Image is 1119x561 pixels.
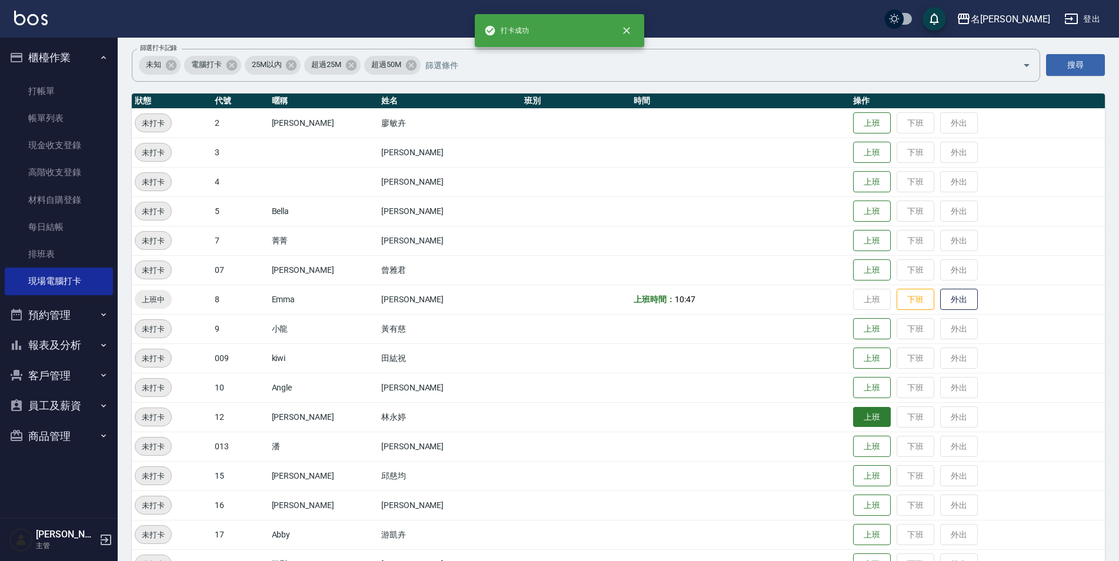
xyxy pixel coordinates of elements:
span: 未打卡 [135,529,171,541]
td: 3 [212,138,269,167]
td: 15 [212,461,269,490]
th: 狀態 [132,93,212,109]
td: [PERSON_NAME] [378,285,521,314]
h5: [PERSON_NAME] [36,529,96,540]
td: 07 [212,255,269,285]
td: kiwi [269,343,378,373]
td: 曾雅君 [378,255,521,285]
input: 篩選條件 [422,55,1002,75]
button: 上班 [853,524,891,546]
button: save [922,7,946,31]
td: [PERSON_NAME] [269,255,378,285]
button: 上班 [853,407,891,428]
td: 廖敏卉 [378,108,521,138]
td: 10 [212,373,269,402]
button: 上班 [853,436,891,458]
td: 17 [212,520,269,549]
button: 上班 [853,495,891,516]
td: 林永婷 [378,402,521,432]
td: 5 [212,196,269,226]
a: 帳單列表 [5,105,113,132]
td: 013 [212,432,269,461]
td: 8 [212,285,269,314]
a: 排班表 [5,241,113,268]
b: 上班時間： [634,295,675,304]
td: [PERSON_NAME] [269,490,378,520]
img: Person [9,528,33,552]
span: 未打卡 [135,382,171,394]
button: 上班 [853,259,891,281]
span: 未打卡 [135,470,171,482]
span: 超過50M [364,59,408,71]
button: 商品管理 [5,421,113,452]
button: 上班 [853,318,891,340]
td: Emma [269,285,378,314]
td: 菁菁 [269,226,378,255]
span: 未打卡 [135,205,171,218]
th: 代號 [212,93,269,109]
span: 25M以內 [245,59,289,71]
a: 材料自購登錄 [5,186,113,213]
button: 客戶管理 [5,360,113,391]
td: [PERSON_NAME] [378,138,521,167]
a: 現場電腦打卡 [5,268,113,295]
div: 超過50M [364,56,421,75]
td: [PERSON_NAME] [378,196,521,226]
button: 櫃檯作業 [5,42,113,73]
a: 高階收支登錄 [5,159,113,186]
span: 未知 [139,59,168,71]
button: 搜尋 [1046,54,1105,76]
th: 時間 [631,93,850,109]
td: 12 [212,402,269,432]
td: 7 [212,226,269,255]
span: 10:47 [675,295,695,304]
button: 上班 [853,348,891,369]
span: 未打卡 [135,352,171,365]
th: 操作 [850,93,1105,109]
span: 未打卡 [135,499,171,512]
div: 電腦打卡 [184,56,241,75]
button: 員工及薪資 [5,390,113,421]
button: 上班 [853,201,891,222]
img: Logo [14,11,48,25]
span: 電腦打卡 [184,59,229,71]
span: 未打卡 [135,176,171,188]
td: Angle [269,373,378,402]
span: 未打卡 [135,440,171,453]
td: [PERSON_NAME] [378,373,521,402]
label: 篩選打卡記錄 [140,44,177,52]
td: 潘 [269,432,378,461]
div: 未知 [139,56,181,75]
td: [PERSON_NAME] [378,432,521,461]
td: 田紘祝 [378,343,521,373]
td: [PERSON_NAME] [269,461,378,490]
button: 報表及分析 [5,330,113,360]
td: 黃有慈 [378,314,521,343]
span: 未打卡 [135,264,171,276]
p: 主管 [36,540,96,551]
button: 名[PERSON_NAME] [952,7,1055,31]
span: 上班中 [135,293,172,306]
span: 打卡成功 [484,25,529,36]
div: 超過25M [304,56,361,75]
button: 登出 [1060,8,1105,30]
button: Open [1017,56,1036,75]
button: 上班 [853,142,891,163]
button: 預約管理 [5,300,113,330]
span: 未打卡 [135,323,171,335]
button: 下班 [897,289,934,310]
td: 游凱卉 [378,520,521,549]
td: [PERSON_NAME] [378,167,521,196]
td: [PERSON_NAME] [269,402,378,432]
div: 25M以內 [245,56,301,75]
span: 未打卡 [135,411,171,423]
a: 打帳單 [5,78,113,105]
div: 名[PERSON_NAME] [971,12,1050,26]
button: 外出 [940,289,978,310]
td: 邱慈均 [378,461,521,490]
td: 16 [212,490,269,520]
td: [PERSON_NAME] [378,226,521,255]
span: 未打卡 [135,117,171,129]
th: 班別 [521,93,631,109]
a: 每日結帳 [5,213,113,241]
